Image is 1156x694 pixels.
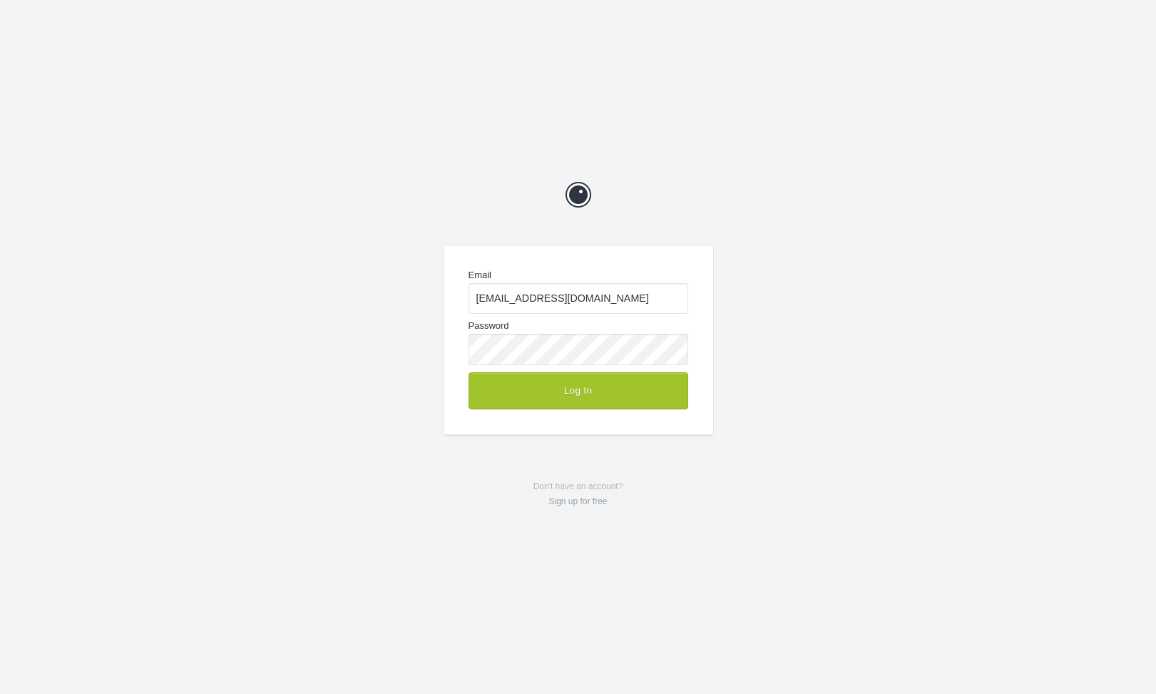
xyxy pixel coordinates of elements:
[469,321,688,364] label: Password
[469,372,688,409] button: Log In
[548,496,607,506] a: Sign up for free
[469,283,688,314] input: Email
[469,270,688,314] label: Email
[557,173,600,216] a: Prevue
[469,334,688,364] input: Password
[443,479,714,509] p: Don't have an account?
